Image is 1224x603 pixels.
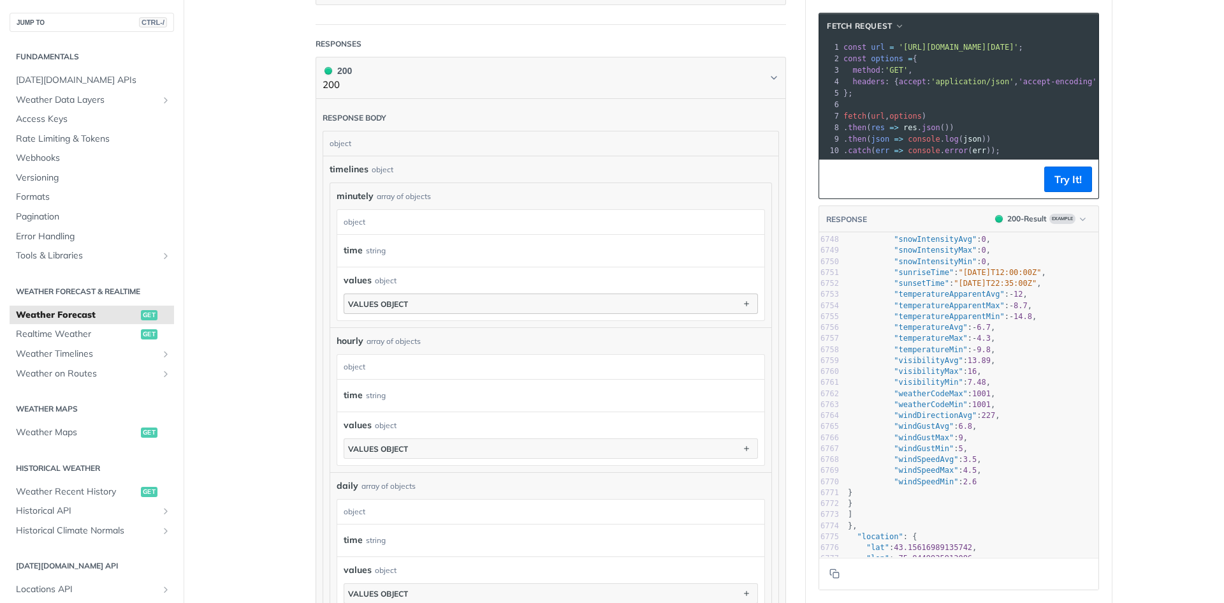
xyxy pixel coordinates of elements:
div: object [372,164,393,175]
div: 6763 [819,399,839,410]
span: console [908,146,940,155]
span: "temperatureMin" [894,345,968,354]
span: "snowIntensityAvg" [894,235,977,244]
label: time [344,386,363,405]
span: "weatherCodeMax" [894,389,968,398]
span: : , [848,411,1000,420]
span: "lat" [866,543,889,552]
span: : , [848,301,1032,310]
span: headers [852,77,885,86]
span: json [871,135,889,144]
span: 8.7 [1014,301,1028,310]
span: : , [843,66,913,75]
span: 14.8 [1014,312,1032,321]
span: - [972,345,977,354]
span: Historical Climate Normals [16,525,157,537]
span: => [894,135,903,144]
div: 6776 [819,542,839,553]
span: daily [337,479,358,493]
div: 6767 [819,443,839,454]
span: const [843,43,866,52]
button: 200 200200 [323,64,779,93]
span: '[URL][DOMAIN_NAME][DATE]' [899,43,1019,52]
a: Formats [10,188,174,207]
div: array of objects [367,336,421,347]
span: : , [848,367,982,376]
div: 6751 [819,267,839,278]
span: "visibilityMax" [894,367,963,376]
span: : , [848,279,1042,288]
span: "location" [857,532,903,541]
span: "[DATE]T22:35:00Z" [954,279,1037,288]
span: : , [848,444,968,453]
span: json [922,123,940,132]
span: : , [848,290,1028,299]
a: Weather Recent Historyget [10,482,174,502]
span: } [848,499,852,508]
span: "temperatureMax" [894,334,968,343]
span: url [871,112,885,121]
span: 1001 [972,389,991,398]
div: 6777 [819,553,839,564]
label: time [344,241,363,260]
div: values object [348,444,408,454]
span: : { [848,532,917,541]
span: . ( . ()) [843,123,954,132]
span: "windGustAvg" [894,422,954,431]
div: Response body [323,112,386,124]
span: 5 [958,444,963,453]
span: 13.89 [968,356,991,365]
span: "sunsetTime" [894,279,949,288]
span: 1001 [972,400,991,409]
span: - [1009,290,1014,299]
div: 6764 [819,410,839,421]
div: 3 [819,64,841,76]
span: Versioning [16,172,171,184]
span: } [848,488,852,497]
div: 6759 [819,355,839,366]
span: res [871,123,885,132]
div: string [366,241,386,260]
span: "windSpeedAvg" [894,455,958,464]
div: 6772 [819,498,839,509]
span: : , [848,389,995,398]
span: [DATE][DOMAIN_NAME] APIs [16,74,171,87]
div: 200 [323,64,352,78]
span: "windDirectionAvg" [894,411,977,420]
div: 6756 [819,322,839,333]
div: values object [348,299,408,309]
span: : , [848,246,991,255]
span: 4.5 [963,466,977,475]
a: Historical Climate NormalsShow subpages for Historical Climate Normals [10,521,174,540]
a: Historical APIShow subpages for Historical API [10,502,174,521]
span: : , [848,235,991,244]
div: object [323,131,775,156]
span: fetch [843,112,866,121]
span: CTRL-/ [139,17,167,27]
span: = [889,43,894,52]
a: Rate Limiting & Tokens [10,130,174,149]
span: hourly [337,334,363,348]
div: object [375,565,397,576]
span: Formats [16,191,171,204]
div: 6760 [819,366,839,377]
span: method [852,66,880,75]
span: 12 [1014,290,1023,299]
a: Locations APIShow subpages for Locations API [10,580,174,599]
span: = [908,54,912,63]
a: Tools & LibrariesShow subpages for Tools & Libraries [10,246,174,265]
h2: Weather Forecast & realtime [10,286,174,297]
span: "visibilityMin" [894,378,963,387]
span: : , [848,378,991,387]
span: Tools & Libraries [16,249,157,262]
div: 6762 [819,389,839,399]
span: : , [848,543,977,552]
span: : , [848,312,1037,321]
h2: [DATE][DOMAIN_NAME] API [10,560,174,572]
span: 16 [968,367,977,376]
div: 6770 [819,477,839,488]
div: 6 [819,99,841,110]
div: values object [348,589,408,599]
span: 200 [324,67,332,75]
span: options [889,112,922,121]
